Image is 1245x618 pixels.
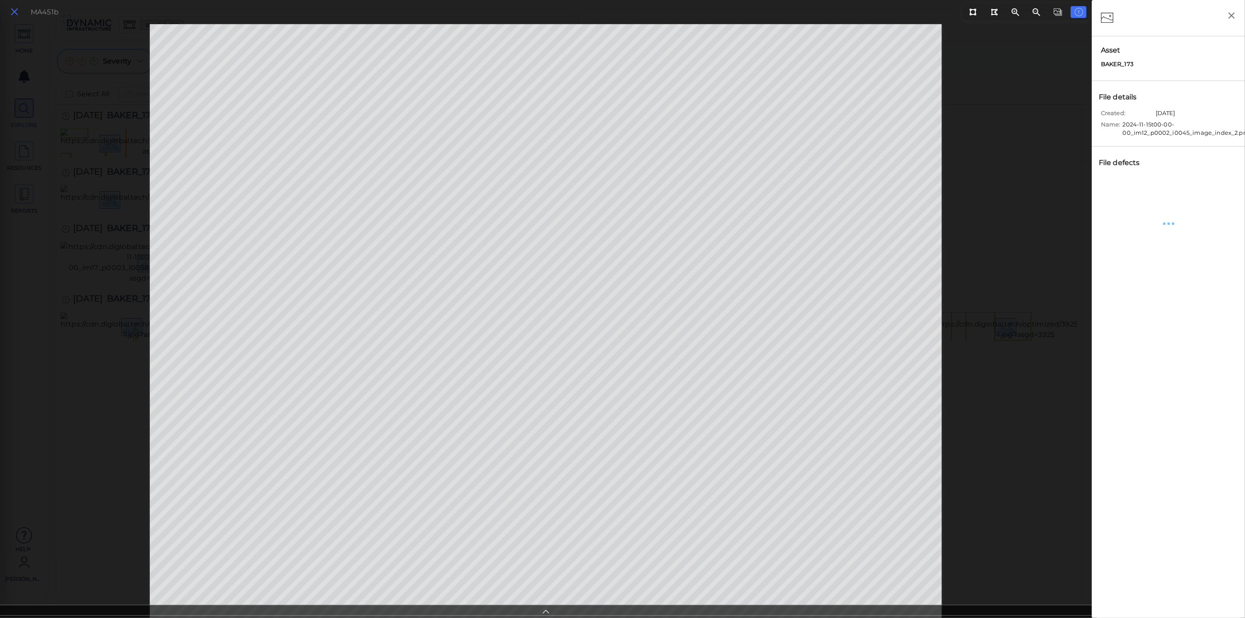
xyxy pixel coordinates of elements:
[1101,45,1236,56] span: Asset
[1097,155,1151,170] div: File defects
[1101,109,1154,120] span: Created:
[1208,579,1238,611] iframe: Chat
[1101,60,1133,69] span: BAKER_173
[1101,120,1121,132] span: Name:
[31,7,59,18] div: MA451b
[1156,109,1175,120] span: [DATE]
[1097,90,1148,105] div: File details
